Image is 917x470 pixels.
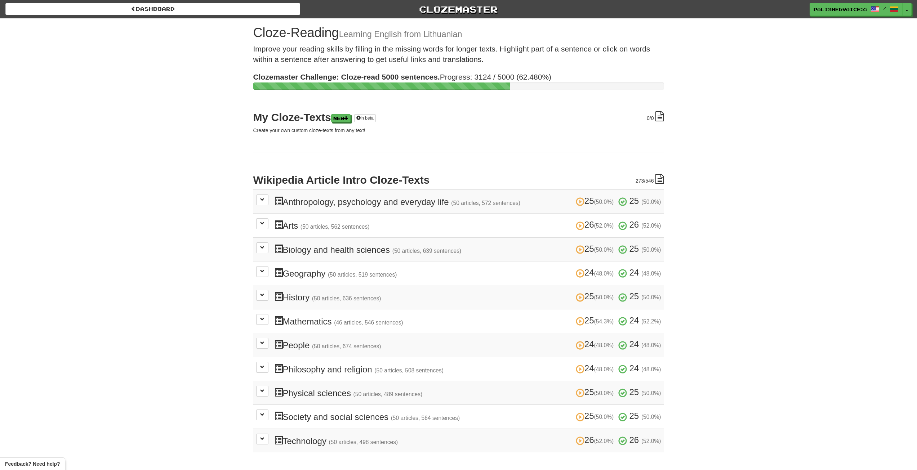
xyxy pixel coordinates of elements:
[274,364,661,374] h3: Philosophy and religion
[629,411,639,421] span: 25
[576,387,616,397] span: 25
[629,339,639,349] span: 24
[594,199,614,205] small: (50.0%)
[334,319,403,326] small: (46 articles, 546 sentences)
[329,439,398,445] small: (50 articles, 498 sentences)
[274,435,661,446] h3: Technology
[253,26,664,40] h1: Cloze-Reading
[641,390,661,396] small: (50.0%)
[576,196,616,206] span: 25
[594,390,614,396] small: (50.0%)
[274,244,661,255] h3: Biology and health sciences
[641,199,661,205] small: (50.0%)
[576,435,616,445] span: 26
[641,318,661,324] small: (52.2%)
[594,270,614,277] small: (48.0%)
[274,292,661,302] h3: History
[594,318,614,324] small: (54.3%)
[274,411,661,422] h3: Society and social sciences
[274,388,661,398] h3: Physical sciences
[253,73,552,81] span: Progress: 3124 / 5000 (62.480%)
[594,247,614,253] small: (50.0%)
[594,342,614,348] small: (48.0%)
[392,248,462,254] small: (50 articles, 639 sentences)
[810,3,903,16] a: PolishedVoice5564 /
[339,30,462,39] small: Learning English from Lithuanian
[253,111,664,123] h2: My Cloze-Texts
[647,111,664,122] div: /0
[274,268,661,278] h3: Geography
[5,460,60,467] span: Open feedback widget
[274,196,661,207] h3: Anthropology, psychology and everyday life
[629,291,639,301] span: 25
[576,220,616,229] span: 26
[312,343,381,349] small: (50 articles, 674 sentences)
[576,315,616,325] span: 25
[594,366,614,372] small: (48.0%)
[594,223,614,229] small: (52.0%)
[629,244,639,254] span: 25
[353,391,423,397] small: (50 articles, 489 sentences)
[641,342,661,348] small: (48.0%)
[331,114,351,122] a: New
[629,196,639,206] span: 25
[5,3,300,15] a: Dashboard
[253,73,440,81] strong: Clozemaster Challenge: Cloze-read 5000 sentences.
[354,114,376,122] a: in beta
[312,295,381,301] small: (50 articles, 636 sentences)
[647,115,650,121] span: 0
[629,387,639,397] span: 25
[594,294,614,300] small: (50.0%)
[576,244,616,254] span: 25
[274,340,661,350] h3: People
[576,291,616,301] span: 25
[883,6,886,11] span: /
[274,316,661,326] h3: Mathematics
[814,6,867,13] span: PolishedVoice5564
[629,363,639,373] span: 24
[629,220,639,229] span: 26
[641,414,661,420] small: (50.0%)
[641,438,661,444] small: (52.0%)
[629,435,639,445] span: 26
[641,247,661,253] small: (50.0%)
[374,367,444,373] small: (50 articles, 508 sentences)
[641,294,661,300] small: (50.0%)
[636,174,664,184] div: /546
[253,127,664,134] p: Create your own custom cloze-texts from any text!
[253,174,664,186] h2: Wikipedia Article Intro Cloze-Texts
[641,366,661,372] small: (48.0%)
[328,272,397,278] small: (50 articles, 519 sentences)
[391,415,460,421] small: (50 articles, 564 sentences)
[641,270,661,277] small: (48.0%)
[576,268,616,277] span: 24
[594,414,614,420] small: (50.0%)
[636,178,644,184] span: 273
[253,44,664,65] p: Improve your reading skills by filling in the missing words for longer texts. Highlight part of a...
[629,315,639,325] span: 24
[274,220,661,230] h3: Arts
[594,438,614,444] small: (52.0%)
[629,268,639,277] span: 24
[576,363,616,373] span: 24
[641,223,661,229] small: (52.0%)
[451,200,520,206] small: (50 articles, 572 sentences)
[301,224,370,230] small: (50 articles, 562 sentences)
[311,3,606,15] a: Clozemaster
[576,339,616,349] span: 24
[576,411,616,421] span: 25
